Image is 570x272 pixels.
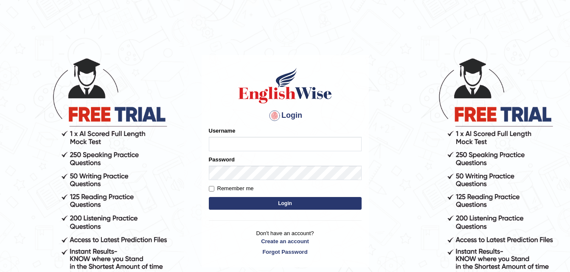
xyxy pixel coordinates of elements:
input: Remember me [209,186,214,192]
img: Logo of English Wise sign in for intelligent practice with AI [237,67,334,105]
p: Don't have an account? [209,229,362,255]
label: Remember me [209,184,254,193]
label: Password [209,155,235,164]
a: Forgot Password [209,248,362,256]
a: Create an account [209,237,362,245]
button: Login [209,197,362,210]
h4: Login [209,109,362,122]
label: Username [209,127,236,135]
